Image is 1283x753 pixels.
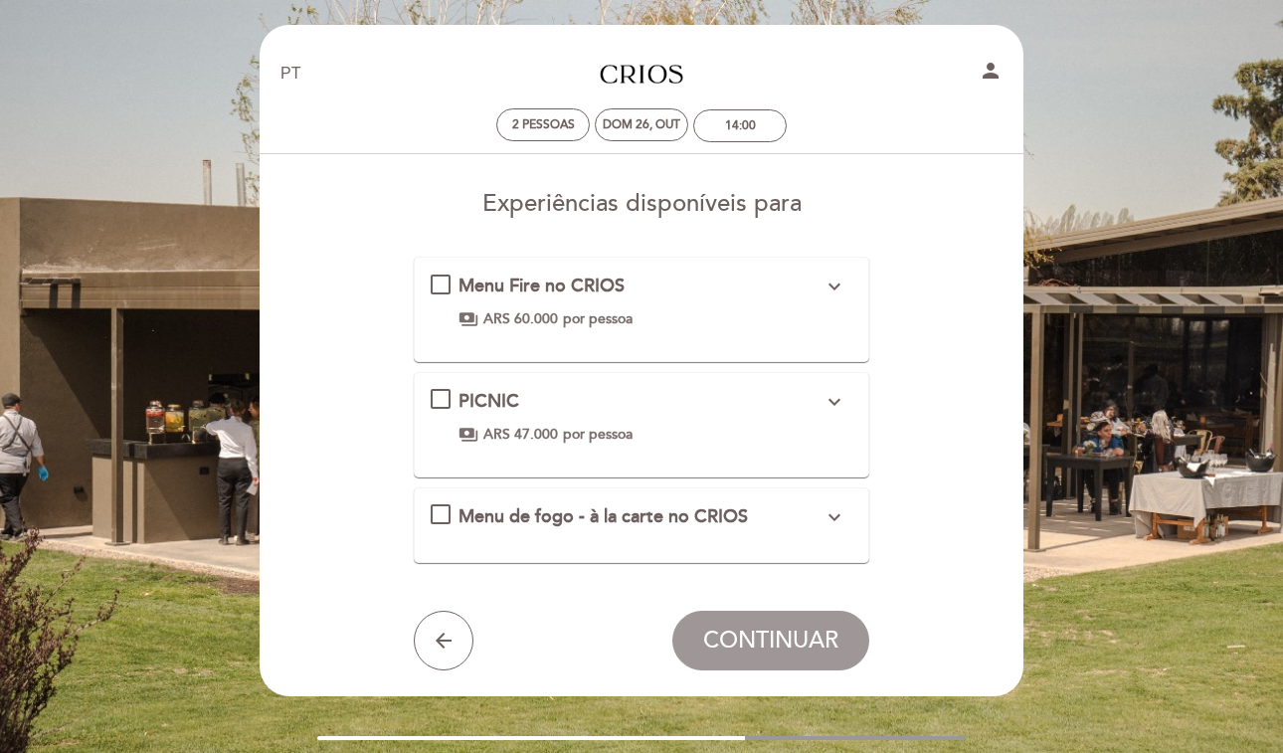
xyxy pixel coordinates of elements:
span: Experiências disponíveis para [482,189,802,218]
button: arrow_back [414,611,473,670]
i: person [979,59,1003,83]
button: person [979,59,1003,90]
i: expand_more [823,275,846,298]
span: payments [458,425,478,445]
i: arrow_back [432,629,456,653]
button: CONTINUAR [672,611,869,670]
span: ARS 47.000 [483,425,558,445]
button: expand_more [817,389,852,415]
md-checkbox: Menu de fogo - à la carte no CRIOS expand_more Consultar menú a la cartaLos precios están sujetos... [431,504,853,530]
span: 2 pessoas [512,117,575,132]
md-checkbox: Menu Fire no CRIOS expand_more Inclui:• Panera • Empanadas • Chouriço, morcela, costelas, bife de... [431,274,853,329]
md-checkbox: PICNIC expand_more ENTRADA(escolha uma opção)Duo de empanadas:CarnePastelito de humitaPrato do di... [431,389,853,445]
span: payments [458,309,478,329]
span: CONTINUAR [703,627,838,655]
button: expand_more [817,504,852,530]
a: Espacio Crios [517,47,766,101]
i: expand_more [823,505,846,529]
span: por pessoa [563,425,633,445]
span: Menu Fire no CRIOS [458,275,625,296]
div: 14:00 [725,118,756,133]
span: ARS 60.000 [483,309,558,329]
div: Dom 26, out [603,117,680,132]
span: Menu de fogo - à la carte no CRIOS [458,505,748,527]
i: expand_more [823,390,846,414]
span: por pessoa [563,309,633,329]
button: expand_more [817,274,852,299]
span: PICNIC [458,390,519,412]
